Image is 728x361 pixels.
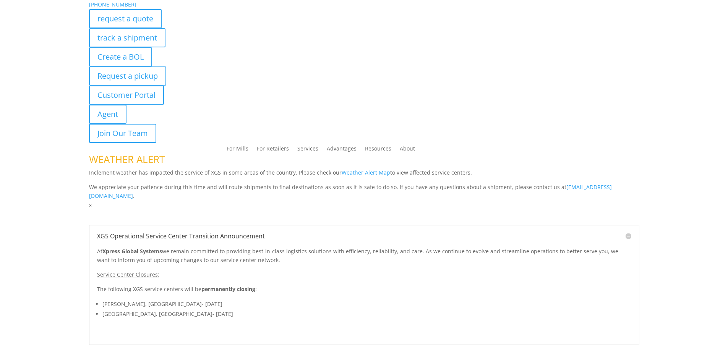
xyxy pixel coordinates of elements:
[102,248,162,255] strong: Xpress Global Systems
[297,146,318,154] a: Services
[89,1,136,8] a: [PHONE_NUMBER]
[365,146,391,154] a: Resources
[102,299,631,309] li: [PERSON_NAME], [GEOGRAPHIC_DATA]- [DATE]
[102,309,631,319] li: [GEOGRAPHIC_DATA], [GEOGRAPHIC_DATA]- [DATE]
[89,168,639,183] p: Inclement weather has impacted the service of XGS in some areas of the country. Please check our ...
[400,146,415,154] a: About
[89,152,165,166] span: WEATHER ALERT
[89,201,639,210] p: x
[227,146,248,154] a: For Mills
[89,28,165,47] a: track a shipment
[97,285,631,299] p: The following XGS service centers will be :
[89,183,639,201] p: We appreciate your patience during this time and will route shipments to final destinations as so...
[89,86,164,105] a: Customer Portal
[97,247,631,270] p: At we remain committed to providing best-in-class logistics solutions with efficiency, reliabilit...
[257,146,289,154] a: For Retailers
[97,233,631,239] h5: XGS Operational Service Center Transition Announcement
[89,47,152,66] a: Create a BOL
[89,105,126,124] a: Agent
[327,146,357,154] a: Advantages
[89,346,259,353] b: Visibility, transparency, and control for your entire supply chain.
[89,124,156,143] a: Join Our Team
[342,169,390,176] a: Weather Alert Map
[89,66,166,86] a: Request a pickup
[97,271,159,278] u: Service Center Closures:
[201,285,255,293] strong: permanently closing
[89,9,162,28] a: request a quote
